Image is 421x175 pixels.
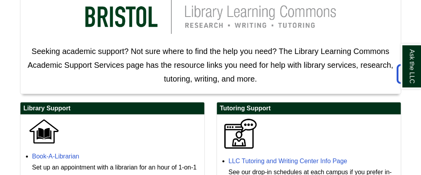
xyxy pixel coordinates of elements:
[217,102,401,115] h2: Tutoring Support
[229,158,347,164] a: LLC Tutoring and Writing Center Info Page
[28,47,393,83] span: Seeking academic support? Not sure where to find the help you need? The Library Learning Commons ...
[394,69,419,79] a: Back to Top
[20,102,204,115] h2: Library Support
[32,153,79,160] a: Book-A-Librarian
